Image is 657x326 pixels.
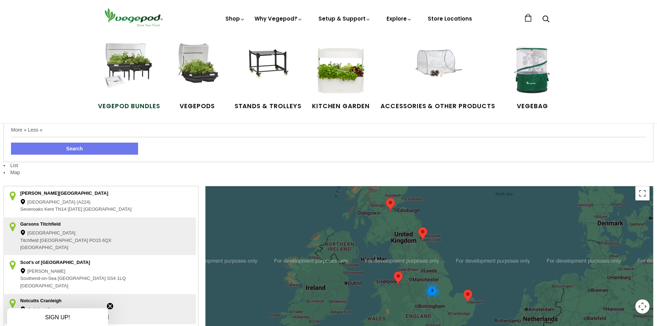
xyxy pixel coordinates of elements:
[314,43,367,96] img: Kitchen Garden
[387,15,412,22] a: Explore
[20,244,68,252] span: [GEOGRAPHIC_DATA]
[542,16,549,23] a: Search
[171,43,224,111] a: Vegepods
[380,102,495,111] span: Accessories & Other Products
[20,283,68,290] span: [GEOGRAPHIC_DATA]
[312,43,370,111] a: Kitchen Garden
[312,102,370,111] span: Kitchen Garden
[254,15,303,22] a: Why Vegepod?
[506,102,559,111] span: VegeBag
[20,206,43,213] span: Sevenoaks
[4,169,653,176] li: Map
[635,186,650,200] button: Toggle fullscreen view
[20,268,159,275] div: [PERSON_NAME]
[11,127,27,133] a: More »
[20,221,159,228] div: Garsons Titchfield
[241,43,295,96] img: Stands & Trolleys
[171,102,224,111] span: Vegepods
[102,7,165,27] img: Vegepod
[20,275,56,282] span: Southend-on-Sea
[106,303,114,310] button: Close teaser
[11,143,138,155] button: Search
[20,237,39,244] span: Titchfield
[89,237,111,244] span: PO15 6QX
[235,102,301,111] span: Stands & Trolleys
[380,43,495,111] a: Accessories & Other Products
[107,275,126,282] span: SS4 1LQ
[83,206,131,213] span: [GEOGRAPHIC_DATA]
[55,206,82,213] span: TN14 [DATE]
[40,237,88,244] span: [GEOGRAPHIC_DATA]
[102,43,155,96] img: Vegepod Bundles
[20,199,159,206] div: [GEOGRAPHIC_DATA] (A224)
[20,190,159,197] div: [PERSON_NAME][GEOGRAPHIC_DATA]
[58,275,106,282] span: [GEOGRAPHIC_DATA]
[428,15,472,22] a: Store Locations
[235,43,301,111] a: Stands & Trolleys
[28,127,42,133] a: Less «
[20,230,159,237] div: [GEOGRAPHIC_DATA]
[411,43,464,96] img: Accessories & Other Products
[635,299,650,314] button: Map camera controls
[7,308,108,326] div: SIGN UP!Close teaser
[20,306,159,314] div: Guildford Rd
[506,43,559,111] a: VegeBag
[171,43,224,96] img: Raised Garden Kits
[506,43,559,96] img: VegeBag
[98,43,160,111] a: Vegepod Bundles
[423,281,442,300] div: 2
[20,298,159,305] div: Notcutts Cranleigh
[44,206,54,213] span: Kent
[20,259,159,266] div: Scot's of [GEOGRAPHIC_DATA]
[318,15,371,22] a: Setup & Support
[98,102,160,111] span: Vegepod Bundles
[225,15,245,42] a: Shop
[45,314,70,320] span: SIGN UP!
